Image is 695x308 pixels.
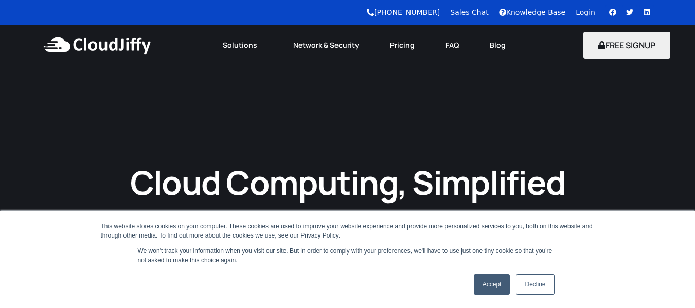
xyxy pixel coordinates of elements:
div: This website stores cookies on your computer. These cookies are used to improve your website expe... [101,222,595,240]
a: Blog [474,34,521,57]
a: Solutions [207,34,278,57]
p: We won't track your information when you visit our site. But in order to comply with your prefere... [138,246,558,265]
a: FREE SIGNUP [583,40,670,51]
a: [PHONE_NUMBER] [367,8,440,16]
h1: Cloud Computing, Simplified [116,161,579,204]
a: Accept [474,274,510,295]
a: Decline [516,274,554,295]
a: Knowledge Base [499,8,566,16]
a: Sales Chat [450,8,488,16]
a: Login [576,8,595,16]
a: Network & Security [278,34,375,57]
a: Pricing [375,34,430,57]
button: FREE SIGNUP [583,32,670,59]
a: FAQ [430,34,474,57]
